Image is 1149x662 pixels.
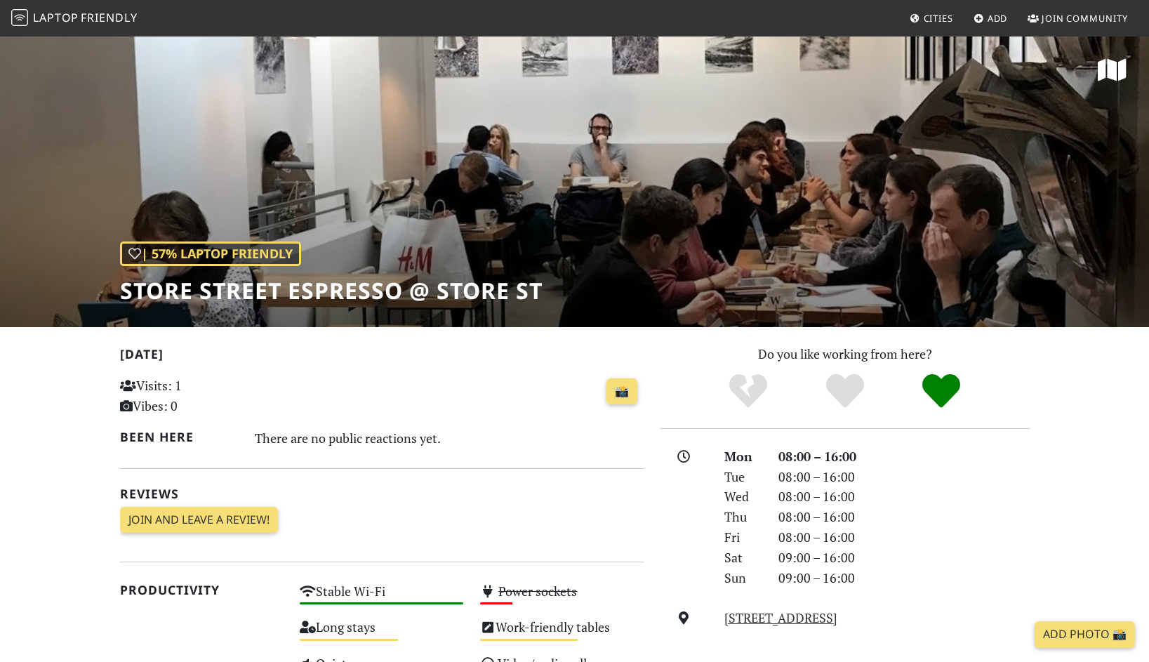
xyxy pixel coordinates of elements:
div: Mon [716,446,769,467]
h1: Store Street Espresso @ Store St [120,277,543,304]
img: LaptopFriendly [11,9,28,26]
div: Tue [716,467,769,487]
s: Power sockets [498,583,577,600]
span: Friendly [81,10,137,25]
div: Definitely! [893,372,990,411]
a: Join and leave a review! [120,507,278,534]
span: Laptop [33,10,79,25]
a: Add Photo 📸 [1035,621,1135,648]
a: [STREET_ADDRESS] [724,609,837,626]
a: LaptopFriendly LaptopFriendly [11,6,138,31]
div: 09:00 – 16:00 [770,548,1038,568]
div: 08:00 – 16:00 [770,467,1038,487]
div: Stable Wi-Fi [291,580,472,616]
div: Fri [716,527,769,548]
div: 08:00 – 16:00 [770,446,1038,467]
div: 08:00 – 16:00 [770,527,1038,548]
div: 08:00 – 16:00 [770,486,1038,507]
h2: [DATE] [120,347,644,367]
div: 08:00 – 16:00 [770,507,1038,527]
div: Sat [716,548,769,568]
div: No [700,372,797,411]
span: Cities [924,12,953,25]
div: 09:00 – 16:00 [770,568,1038,588]
div: Work-friendly tables [472,616,652,651]
div: Sun [716,568,769,588]
a: Add [968,6,1014,31]
div: | 57% Laptop Friendly [120,241,301,266]
h2: Been here [120,430,239,444]
a: 📸 [606,378,637,405]
span: Add [988,12,1008,25]
div: Thu [716,507,769,527]
p: Do you like working from here? [660,344,1030,364]
div: There are no public reactions yet. [255,427,644,449]
div: Long stays [291,616,472,651]
p: Visits: 1 Vibes: 0 [120,376,284,416]
a: Join Community [1022,6,1134,31]
div: Wed [716,486,769,507]
h2: Reviews [120,486,644,501]
div: Yes [797,372,894,411]
a: Cities [904,6,959,31]
span: Join Community [1042,12,1128,25]
h2: Productivity [120,583,284,597]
